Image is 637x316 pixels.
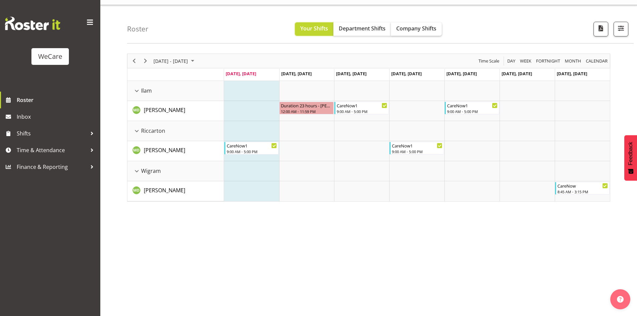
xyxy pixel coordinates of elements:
[585,57,608,65] span: calendar
[17,145,87,155] span: Time & Attendance
[152,57,197,65] button: September 08 - 14, 2025
[295,22,333,36] button: Your Shifts
[391,71,422,77] span: [DATE], [DATE]
[144,186,185,194] a: [PERSON_NAME]
[140,54,151,68] div: Next
[130,57,139,65] button: Previous
[614,22,628,36] button: Filter Shifts
[17,95,97,105] span: Roster
[396,25,436,32] span: Company Shifts
[281,109,332,114] div: 12:00 AM - 11:59 PM
[227,142,277,149] div: CareNow1
[535,57,561,65] span: Fortnight
[334,102,389,114] div: Marie-Claire Dickson-Bakker"s event - CareNow1 Begin From Wednesday, September 10, 2025 at 9:00:0...
[339,25,386,32] span: Department Shifts
[594,22,608,36] button: Download a PDF of the roster according to the set date range.
[38,51,62,62] div: WeCare
[506,57,517,65] button: Timeline Day
[333,22,391,36] button: Department Shifts
[391,22,442,36] button: Company Shifts
[127,25,148,33] h4: Roster
[281,71,312,77] span: [DATE], [DATE]
[557,71,587,77] span: [DATE], [DATE]
[519,57,533,65] button: Timeline Week
[128,54,140,68] div: Previous
[392,149,442,154] div: 9:00 AM - 5:00 PM
[628,142,634,165] span: Feedback
[624,135,637,181] button: Feedback - Show survey
[336,71,366,77] span: [DATE], [DATE]
[17,128,87,138] span: Shifts
[447,109,498,114] div: 9:00 AM - 5:00 PM
[141,57,150,65] button: Next
[127,101,224,121] td: Marie-Claire Dickson-Bakker resource
[224,142,279,154] div: Marie-Claire Dickson-Bakker"s event - CareNow1 Begin From Monday, September 8, 2025 at 9:00:00 AM...
[144,146,185,154] a: [PERSON_NAME]
[141,87,152,95] span: Ilam
[390,142,444,154] div: Marie-Claire Dickson-Bakker"s event - CareNow1 Begin From Thursday, September 11, 2025 at 9:00:00...
[585,57,609,65] button: Month
[127,81,224,101] td: Ilam resource
[478,57,500,65] span: Time Scale
[502,71,532,77] span: [DATE], [DATE]
[17,112,97,122] span: Inbox
[127,121,224,141] td: Riccarton resource
[445,102,499,114] div: Marie-Claire Dickson-Bakker"s event - CareNow1 Begin From Friday, September 12, 2025 at 9:00:00 A...
[446,71,477,77] span: [DATE], [DATE]
[141,127,165,135] span: Riccarton
[227,149,277,154] div: 9:00 AM - 5:00 PM
[555,182,610,195] div: Marie-Claire Dickson-Bakker"s event - CareNow Begin From Sunday, September 14, 2025 at 8:45:00 AM...
[144,146,185,154] span: [PERSON_NAME]
[519,57,532,65] span: Week
[477,57,501,65] button: Time Scale
[226,71,256,77] span: [DATE], [DATE]
[224,81,610,201] table: Timeline Week of September 8, 2025
[144,187,185,194] span: [PERSON_NAME]
[5,17,60,30] img: Rosterit website logo
[141,167,161,175] span: Wigram
[127,161,224,181] td: Wigram resource
[144,106,185,114] a: [PERSON_NAME]
[17,162,87,172] span: Finance & Reporting
[300,25,328,32] span: Your Shifts
[392,142,442,149] div: CareNow1
[557,189,608,194] div: 8:45 AM - 3:15 PM
[127,141,224,161] td: Marie-Claire Dickson-Bakker resource
[507,57,516,65] span: Day
[564,57,582,65] span: Month
[564,57,582,65] button: Timeline Month
[337,109,387,114] div: 9:00 AM - 5:00 PM
[153,57,189,65] span: [DATE] - [DATE]
[535,57,561,65] button: Fortnight
[617,296,624,303] img: help-xxl-2.png
[127,181,224,201] td: Marie-Claire Dickson-Bakker resource
[281,102,332,109] div: Duration 23 hours - [PERSON_NAME]
[127,54,610,202] div: Timeline Week of September 8, 2025
[337,102,387,109] div: CareNow1
[447,102,498,109] div: CareNow1
[557,182,608,189] div: CareNow
[279,102,334,114] div: Marie-Claire Dickson-Bakker"s event - Duration 23 hours - Marie-Claire Dickson-Bakker Begin From ...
